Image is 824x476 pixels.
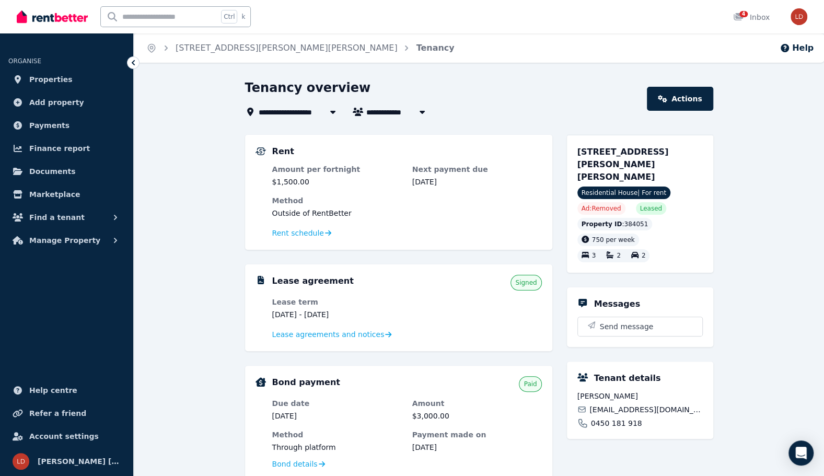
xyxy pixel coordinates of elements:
[272,459,325,469] a: Bond details
[412,442,542,452] dd: [DATE]
[272,228,324,238] span: Rent schedule
[780,42,814,54] button: Help
[272,145,294,158] h5: Rent
[733,12,770,22] div: Inbox
[524,380,537,388] span: Paid
[29,234,100,247] span: Manage Property
[8,380,125,401] a: Help centre
[642,252,646,260] span: 2
[8,207,125,228] button: Find a tenant
[221,10,237,24] span: Ctrl
[8,403,125,424] a: Refer a friend
[272,309,402,320] dd: [DATE] - [DATE]
[640,204,662,213] span: Leased
[272,442,402,452] dd: Through platform
[589,404,702,415] span: [EMAIL_ADDRESS][DOMAIN_NAME]
[272,195,542,206] dt: Method
[272,459,318,469] span: Bond details
[791,8,807,25] img: Laura Doherty Bryant
[577,147,669,182] span: [STREET_ADDRESS][PERSON_NAME][PERSON_NAME]
[416,43,454,53] a: Tenancy
[582,204,621,213] span: Ad: Removed
[577,391,703,401] span: [PERSON_NAME]
[29,188,80,201] span: Marketplace
[8,161,125,182] a: Documents
[272,411,402,421] dd: [DATE]
[594,298,640,310] h5: Messages
[788,440,814,466] div: Open Intercom Messenger
[272,429,402,440] dt: Method
[29,384,77,397] span: Help centre
[272,208,542,218] dd: Outside of RentBetter
[38,455,121,468] span: [PERSON_NAME] [PERSON_NAME]
[739,11,748,17] span: 4
[29,73,73,86] span: Properties
[29,96,84,109] span: Add property
[29,211,85,224] span: Find a tenant
[594,372,661,385] h5: Tenant details
[578,317,702,336] button: Send message
[272,329,392,340] a: Lease agreements and notices
[8,184,125,205] a: Marketplace
[8,69,125,90] a: Properties
[592,252,596,260] span: 3
[272,398,402,409] dt: Due date
[412,411,542,421] dd: $3,000.00
[412,177,542,187] dd: [DATE]
[134,33,467,63] nav: Breadcrumb
[176,43,397,53] a: [STREET_ADDRESS][PERSON_NAME][PERSON_NAME]
[8,426,125,447] a: Account settings
[8,138,125,159] a: Finance report
[241,13,245,21] span: k
[272,275,354,287] h5: Lease agreement
[577,187,670,199] span: Residential House | For rent
[272,228,332,238] a: Rent schedule
[617,252,621,260] span: 2
[256,147,266,155] img: Rental Payments
[412,398,542,409] dt: Amount
[8,57,41,65] span: ORGANISE
[582,220,622,228] span: Property ID
[17,9,88,25] img: RentBetter
[8,115,125,136] a: Payments
[13,453,29,470] img: Laura Doherty Bryant
[272,177,402,187] dd: $1,500.00
[515,278,537,287] span: Signed
[600,321,654,332] span: Send message
[8,92,125,113] a: Add property
[29,119,69,132] span: Payments
[256,377,266,387] img: Bond Details
[29,430,99,443] span: Account settings
[272,376,340,389] h5: Bond payment
[29,142,90,155] span: Finance report
[272,164,402,175] dt: Amount per fortnight
[647,87,713,111] a: Actions
[272,297,402,307] dt: Lease term
[29,165,76,178] span: Documents
[591,418,642,428] span: 0450 181 918
[29,407,86,420] span: Refer a friend
[272,329,385,340] span: Lease agreements and notices
[245,79,371,96] h1: Tenancy overview
[592,236,635,243] span: 750 per week
[412,429,542,440] dt: Payment made on
[412,164,542,175] dt: Next payment due
[8,230,125,251] button: Manage Property
[577,218,653,230] div: : 384051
